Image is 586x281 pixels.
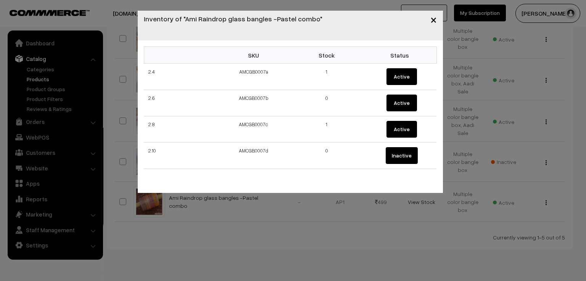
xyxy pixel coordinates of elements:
button: Active [386,68,417,85]
td: 0 [290,143,364,169]
button: Inactive [386,147,418,164]
button: Close [424,8,443,31]
th: SKU [217,47,290,64]
h4: Inventory of "Ami Raindrop glass bangles -Pastel combo" [144,14,322,24]
span: × [430,12,437,26]
th: Stock [290,47,364,64]
td: AMCGB0007c [217,116,290,143]
td: AMCGB0007a [217,64,290,90]
td: 1 [290,116,364,143]
button: Active [386,95,417,111]
td: 0 [290,90,364,116]
th: Status [363,47,436,64]
td: AMCGB0007b [217,90,290,116]
td: AMCGB0007d [217,143,290,169]
td: 2.8 [144,116,217,143]
td: 1 [290,64,364,90]
td: 2.6 [144,90,217,116]
button: Active [386,121,417,138]
td: 2.10 [144,143,217,169]
td: 2.4 [144,64,217,90]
